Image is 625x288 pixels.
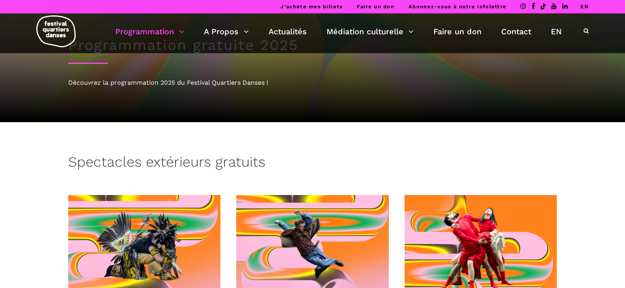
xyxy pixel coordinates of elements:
[204,25,249,38] a: A Propos
[326,25,414,38] a: Médiation culturelle
[68,78,557,88] div: Découvrez la programmation 2025 du Festival Quartiers Danses !
[269,25,307,38] a: Actualités
[551,25,562,38] a: EN
[115,25,184,38] a: Programmation
[280,4,343,9] a: J’achète mes billets
[580,4,589,9] a: EN
[409,4,506,9] a: Abonnez-vous à notre infolettre
[357,4,394,9] a: Faire un don
[68,154,265,173] h3: Spectacles extérieurs gratuits
[433,25,481,38] a: Faire un don
[501,25,531,38] a: Contact
[36,15,76,47] img: logo-fqd-med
